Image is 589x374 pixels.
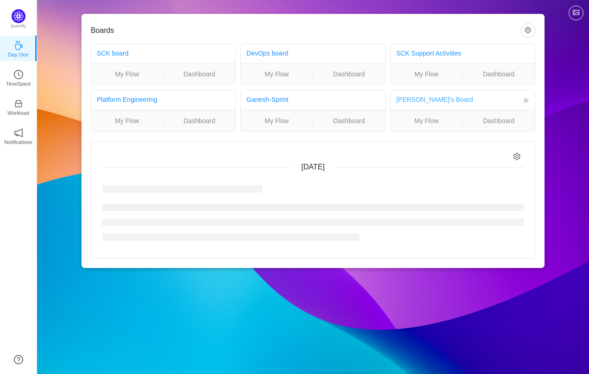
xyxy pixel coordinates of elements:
[97,50,128,57] a: SCK board
[14,41,23,50] i: icon: coffee
[12,9,25,23] img: Quantify
[97,96,157,103] a: Platform Engineering
[91,69,163,79] a: My Flow
[7,109,29,117] p: Workload
[14,355,23,364] a: icon: question-circle
[463,116,535,126] a: Dashboard
[396,96,473,103] a: [PERSON_NAME]'s Board
[8,50,28,59] p: Day One
[241,116,313,126] a: My Flow
[241,69,313,79] a: My Flow
[91,116,163,126] a: My Flow
[463,69,535,79] a: Dashboard
[4,138,32,146] p: Notifications
[163,116,236,126] a: Dashboard
[246,96,288,103] a: Ganesh-Sprint
[14,99,23,108] i: icon: inbox
[246,50,288,57] a: DevOps board
[520,23,535,38] button: icon: setting
[14,102,23,111] a: icon: inboxWorkload
[391,116,463,126] a: My Flow
[91,26,520,35] h3: Boards
[391,69,463,79] a: My Flow
[6,80,31,88] p: TimeSpent
[396,50,461,57] a: SCK Support Activities
[163,69,236,79] a: Dashboard
[523,97,529,104] i: icon: star
[569,6,583,20] button: icon: picture
[14,128,23,137] i: icon: notification
[14,131,23,140] a: icon: notificationNotifications
[11,23,26,30] p: Quantify
[513,153,521,161] i: icon: setting
[14,73,23,82] a: icon: clock-circleTimeSpent
[14,70,23,79] i: icon: clock-circle
[313,69,385,79] a: Dashboard
[313,116,385,126] a: Dashboard
[14,44,23,53] a: icon: coffeeDay One
[301,163,325,171] span: [DATE]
